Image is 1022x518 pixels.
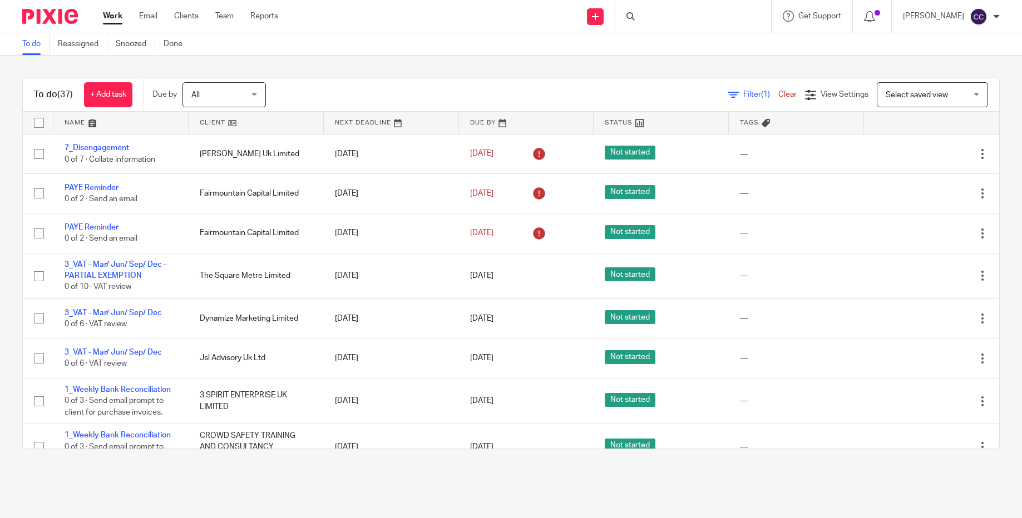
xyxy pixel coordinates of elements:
span: View Settings [821,91,868,98]
div: --- [740,441,853,452]
span: [DATE] [470,229,493,237]
span: [DATE] [470,190,493,197]
span: Not started [605,225,655,239]
a: PAYE Reminder [65,184,119,192]
span: Not started [605,310,655,324]
a: 3_VAT - Mar/ Jun/ Sep/ Dec [65,309,162,317]
a: 3_VAT - Mar/ Jun/ Sep/ Dec - PARTIAL EXEMPTION [65,261,166,280]
div: --- [740,313,853,324]
span: Tags [740,119,759,126]
span: Filter [743,91,778,98]
td: [DATE] [324,213,459,253]
div: --- [740,188,853,199]
a: Reports [250,11,278,22]
span: Get Support [798,12,841,20]
img: Pixie [22,9,78,24]
a: Snoozed [116,33,155,55]
div: --- [740,395,853,406]
a: 1_Weekly Bank Reconciliation [65,431,171,439]
span: 0 of 3 · Send email prompt to client for purchase invoices. [65,443,164,462]
td: Fairmountain Capital Limited [189,213,324,253]
td: [DATE] [324,298,459,338]
td: [DATE] [324,424,459,470]
td: [DATE] [324,253,459,298]
span: 0 of 6 · VAT review [65,360,127,368]
span: Select saved view [886,91,948,99]
td: [DATE] [324,338,459,378]
span: 0 of 2 · Send an email [65,195,137,203]
span: 0 of 2 · Send an email [65,235,137,243]
a: Email [139,11,157,22]
td: [DATE] [324,134,459,173]
span: [DATE] [470,443,493,451]
span: [DATE] [470,397,493,405]
a: 7_Disengagement [65,144,129,152]
td: The Square Metre Limited [189,253,324,298]
div: --- [740,352,853,363]
span: Not started [605,439,655,452]
td: [DATE] [324,378,459,424]
a: PAYE Reminder [65,223,119,231]
a: Clients [174,11,199,22]
td: Jsl Advisory Uk Ltd [189,338,324,378]
span: (1) [761,91,770,98]
a: 3_VAT - Mar/ Jun/ Sep/ Dec [65,348,162,356]
p: Due by [152,89,177,100]
div: --- [740,148,853,160]
span: 0 of 3 · Send email prompt to client for purchase invoices. [65,397,164,416]
span: Not started [605,185,655,199]
div: --- [740,227,853,238]
span: (37) [57,90,73,99]
a: Reassigned [58,33,107,55]
h1: To do [34,89,73,101]
span: 0 of 10 · VAT review [65,283,131,291]
span: [DATE] [470,150,493,158]
td: [PERSON_NAME] Uk Limited [189,134,324,173]
span: [DATE] [470,355,493,362]
a: + Add task [84,82,132,107]
a: Team [215,11,234,22]
a: Clear [778,91,797,98]
span: 0 of 6 · VAT review [65,320,127,328]
span: Not started [605,267,655,281]
p: [PERSON_NAME] [903,11,964,22]
a: Work [103,11,122,22]
td: CROWD SAFETY TRAINING AND CONSULTANCY WORLDWIDE LIMITED [189,424,324,470]
span: 0 of 7 · Collate information [65,156,155,163]
span: [DATE] [470,315,493,322]
td: Dynamize Marketing Limited [189,298,324,338]
span: [DATE] [470,272,493,280]
a: To do [22,33,50,55]
td: 3 SPIRIT ENTERPRISE UK LIMITED [189,378,324,424]
a: Done [164,33,191,55]
a: 1_Weekly Bank Reconciliation [65,386,171,394]
span: Not started [605,146,655,160]
td: Fairmountain Capital Limited [189,173,324,213]
span: Not started [605,393,655,407]
span: All [191,91,200,99]
td: [DATE] [324,173,459,213]
span: Not started [605,350,655,364]
img: svg%3E [970,8,988,26]
div: --- [740,270,853,281]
